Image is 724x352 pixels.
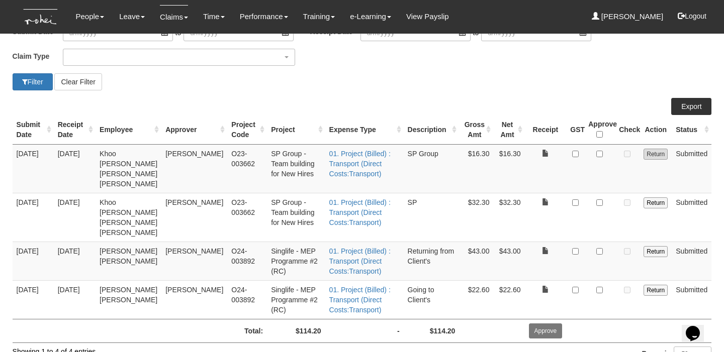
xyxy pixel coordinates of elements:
th: Project : activate to sort column ascending [267,115,325,145]
th: Gross Amt : activate to sort column ascending [459,115,493,145]
a: 01. Project (Billed) : Transport (Direct Costs:Transport) [329,150,391,178]
td: O23-003662 [227,144,267,193]
a: Time [203,5,225,28]
td: [PERSON_NAME] [161,280,227,319]
th: Description : activate to sort column ascending [404,115,460,145]
a: People [75,5,104,28]
button: Clear Filter [54,73,102,90]
label: Claim Type [13,49,63,63]
input: Return [644,246,668,257]
a: Leave [119,5,145,28]
td: [PERSON_NAME] [PERSON_NAME] [96,280,161,319]
td: SP Group - Team building for New Hires [267,193,325,242]
th: Receipt Date : activate to sort column ascending [54,115,96,145]
th: Check [615,115,640,145]
th: Project Code : activate to sort column ascending [227,115,267,145]
th: Employee : activate to sort column ascending [96,115,161,145]
td: $114.20 [267,319,325,342]
td: $43.00 [493,242,524,280]
a: 01. Project (Billed) : Transport (Direct Costs:Transport) [329,286,391,314]
td: $22.60 [459,280,493,319]
td: [DATE] [13,144,54,193]
a: e-Learning [350,5,391,28]
td: Singlife - MEP Programme #2 (RC) [267,280,325,319]
a: 01. Project (Billed) : Transport (Direct Costs:Transport) [329,247,391,275]
th: Expense Type : activate to sort column ascending [325,115,404,145]
th: Net Amt : activate to sort column ascending [493,115,524,145]
td: Submitted [672,280,711,319]
td: [PERSON_NAME] [161,242,227,280]
input: Return [644,149,668,160]
td: $22.60 [493,280,524,319]
iframe: chat widget [682,312,714,342]
td: [PERSON_NAME] [161,144,227,193]
td: - [325,319,404,342]
th: Action [640,115,672,145]
td: Going to Client's [404,280,460,319]
td: Submitted [672,144,711,193]
td: O24-003892 [227,280,267,319]
td: SP Group - Team building for New Hires [267,144,325,193]
td: [DATE] [13,193,54,242]
td: Returning from Client's [404,242,460,280]
a: View Payslip [406,5,449,28]
input: Return [644,285,668,296]
a: Performance [240,5,288,28]
th: Submit Date : activate to sort column ascending [13,115,54,145]
td: Submitted [672,193,711,242]
td: [DATE] [54,280,96,319]
td: O23-003662 [227,193,267,242]
td: Submitted [672,242,711,280]
td: [DATE] [54,144,96,193]
a: Export [671,98,711,115]
td: [DATE] [13,280,54,319]
td: [PERSON_NAME] [161,193,227,242]
th: Approve [584,115,615,145]
td: [DATE] [13,242,54,280]
a: Training [303,5,335,28]
th: Receipt [525,115,567,145]
td: [PERSON_NAME] [PERSON_NAME] [96,242,161,280]
th: Approver : activate to sort column ascending [161,115,227,145]
td: Singlife - MEP Programme #2 (RC) [267,242,325,280]
a: [PERSON_NAME] [592,5,664,28]
td: SP [404,193,460,242]
td: $16.30 [493,144,524,193]
th: GST [566,115,584,145]
a: 01. Project (Billed) : Transport (Direct Costs:Transport) [329,198,391,226]
td: [DATE] [54,242,96,280]
input: Return [644,197,668,208]
td: $32.30 [459,193,493,242]
td: O24-003892 [227,242,267,280]
td: $16.30 [459,144,493,193]
td: Khoo [PERSON_NAME] [PERSON_NAME] [PERSON_NAME] [96,144,161,193]
td: [DATE] [54,193,96,242]
td: $114.20 [404,319,460,342]
td: Khoo [PERSON_NAME] [PERSON_NAME] [PERSON_NAME] [96,193,161,242]
td: $32.30 [493,193,524,242]
th: Status : activate to sort column ascending [672,115,711,145]
button: Logout [671,4,713,28]
a: Claims [160,5,188,29]
td: $43.00 [459,242,493,280]
input: Approve [529,323,563,338]
td: SP Group [404,144,460,193]
td: Total: [96,319,267,342]
button: Filter [13,73,53,90]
